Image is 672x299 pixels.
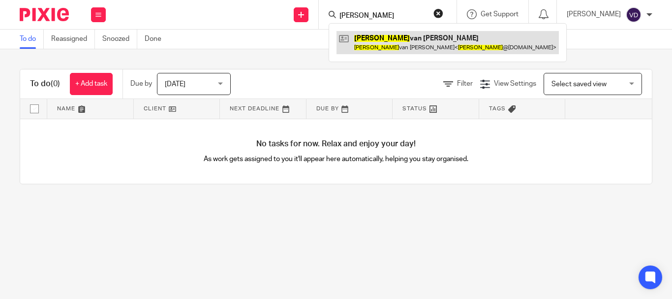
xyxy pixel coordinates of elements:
span: (0) [51,80,60,88]
input: Search [338,12,427,21]
span: View Settings [494,80,536,87]
a: Snoozed [102,30,137,49]
a: Done [145,30,169,49]
a: To do [20,30,44,49]
button: Clear [433,8,443,18]
img: Pixie [20,8,69,21]
h1: To do [30,79,60,89]
p: Due by [130,79,152,89]
h4: No tasks for now. Relax and enjoy your day! [20,139,652,149]
p: As work gets assigned to you it'll appear here automatically, helping you stay organised. [178,154,494,164]
span: Filter [457,80,473,87]
span: Tags [489,106,506,111]
span: [DATE] [165,81,185,88]
img: svg%3E [626,7,641,23]
a: Reassigned [51,30,95,49]
span: Get Support [481,11,519,18]
a: + Add task [70,73,113,95]
span: Select saved view [551,81,607,88]
p: [PERSON_NAME] [567,9,621,19]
